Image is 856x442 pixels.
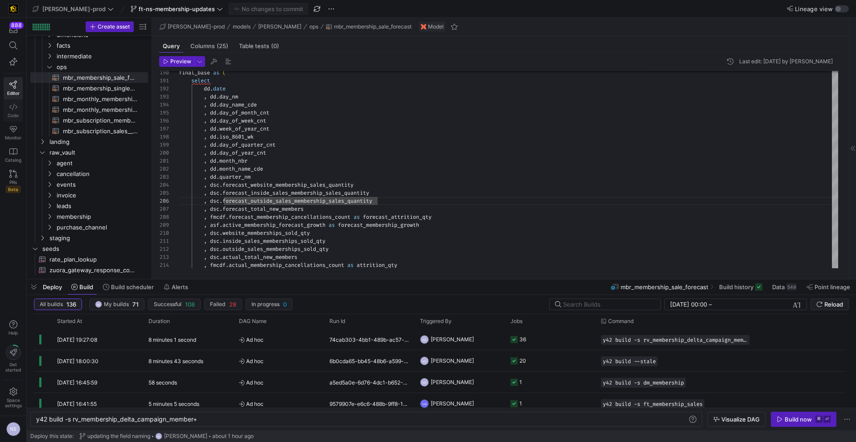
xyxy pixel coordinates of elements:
div: NS [6,422,21,436]
span: Editor [7,90,20,96]
span: as [354,213,360,221]
button: Alerts [160,279,192,295]
span: as [329,221,335,229]
y42-duration: 8 minutes 43 seconds [148,358,203,364]
button: 888 [4,21,23,37]
span: dd [210,157,216,164]
span: forecast_membership_growth [338,221,419,229]
span: Ad hoc [239,329,319,350]
span: , [204,197,207,205]
span: Data [772,283,785,291]
span: , [204,262,207,269]
span: . [226,213,229,221]
span: dsc [210,246,219,253]
span: , [204,229,207,237]
div: 195 [159,109,169,117]
span: as [347,262,354,269]
span: [PERSON_NAME] [258,24,301,30]
span: mbr_subscription_membership​​​​​​​​​​ [63,115,138,126]
div: Press SPACE to select this row. [34,350,845,372]
div: Last edit: [DATE] by [PERSON_NAME] [739,58,833,65]
button: Build history [715,279,766,295]
a: https://storage.googleapis.com/y42-prod-data-exchange/images/uAsz27BndGEK0hZWDFeOjoxA7jCwgK9jE472... [4,1,23,16]
span: In progress [251,301,280,307]
button: Build now⌘⏎ [771,412,836,427]
span: Point lineage [815,283,850,291]
span: intermediate [57,51,147,61]
a: Code [4,99,23,122]
button: [PERSON_NAME]-prod [30,3,116,15]
button: Successful108 [148,299,201,310]
div: 549 [786,283,797,291]
span: fmcdf [210,213,226,221]
span: . [216,149,219,156]
span: , [204,101,207,108]
span: Triggered By [420,318,452,324]
span: , [204,117,207,124]
span: forecast_outside_sales_membership_sales_quantity [222,197,372,205]
span: day_name_cde [219,101,257,108]
span: , [204,141,207,148]
div: Press SPACE to select this row. [30,222,148,233]
span: . [219,254,222,261]
button: Getstarted [4,341,23,376]
img: undefined [421,24,426,29]
button: Help [4,316,23,340]
div: Press SPACE to select this row. [30,94,148,104]
div: 199 [159,141,169,149]
span: iso_8601_wk [219,133,254,140]
div: 206 [159,197,169,205]
span: mbr_membership_sale_forecast [621,283,708,291]
span: My builds [104,301,129,307]
button: ops [307,21,321,32]
span: Build scheduler [111,283,154,291]
span: mbr_membership_sale_forecast [334,24,412,30]
span: Run Id [329,318,345,324]
span: . [216,133,219,140]
button: Data549 [768,279,801,295]
div: NS [95,301,102,308]
span: mbr_subscription_sales__sub_purchase_channel_forecast​​​​​​​​​​ [63,126,138,136]
span: Space settings [5,397,22,408]
span: , [204,93,207,100]
span: . [216,165,219,172]
span: [PERSON_NAME] [431,350,474,371]
span: , [204,109,207,116]
span: forecast_total_new_members [222,205,304,213]
div: 211 [159,237,169,245]
span: (25) [217,43,228,49]
div: Press SPACE to select this row. [30,83,148,94]
span: DAG Name [239,318,267,324]
span: . [219,189,222,196]
span: membership [57,212,147,222]
span: . [216,125,219,132]
span: dd [210,109,216,116]
span: , [204,125,207,132]
span: models [233,24,251,30]
span: Query [163,43,180,49]
span: . [216,117,219,124]
a: Catalog [4,144,23,166]
img: https://storage.googleapis.com/y42-prod-data-exchange/images/uAsz27BndGEK0hZWDFeOjoxA7jCwgK9jE472... [9,4,18,13]
button: NSMy builds71 [89,299,144,310]
span: Successful [154,301,181,307]
span: actual_total_new_members [222,254,297,261]
span: . [219,246,222,253]
div: 197 [159,125,169,133]
div: 74cab303-4bb1-489b-ac57-c63c71c9a9e6 [324,329,415,350]
span: forecast_membership_cancellations_count [229,213,350,221]
div: Build now [785,416,812,423]
span: , [204,221,207,229]
span: , [204,157,207,164]
button: Reload [811,299,849,310]
div: 214 [159,261,169,269]
div: Press SPACE to select this row. [30,40,148,51]
span: – [709,301,712,308]
a: mbr_membership_sale_forecast​​​​​​​​​​ [30,72,148,83]
div: Press SPACE to select this row. [30,147,148,158]
div: Press SPACE to select this row. [30,115,148,126]
span: dd [210,149,216,156]
span: y42 build -s rv_membership_delta_campaign_member+ [603,337,748,343]
span: Deploy [43,283,62,291]
div: 36 [519,329,526,350]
